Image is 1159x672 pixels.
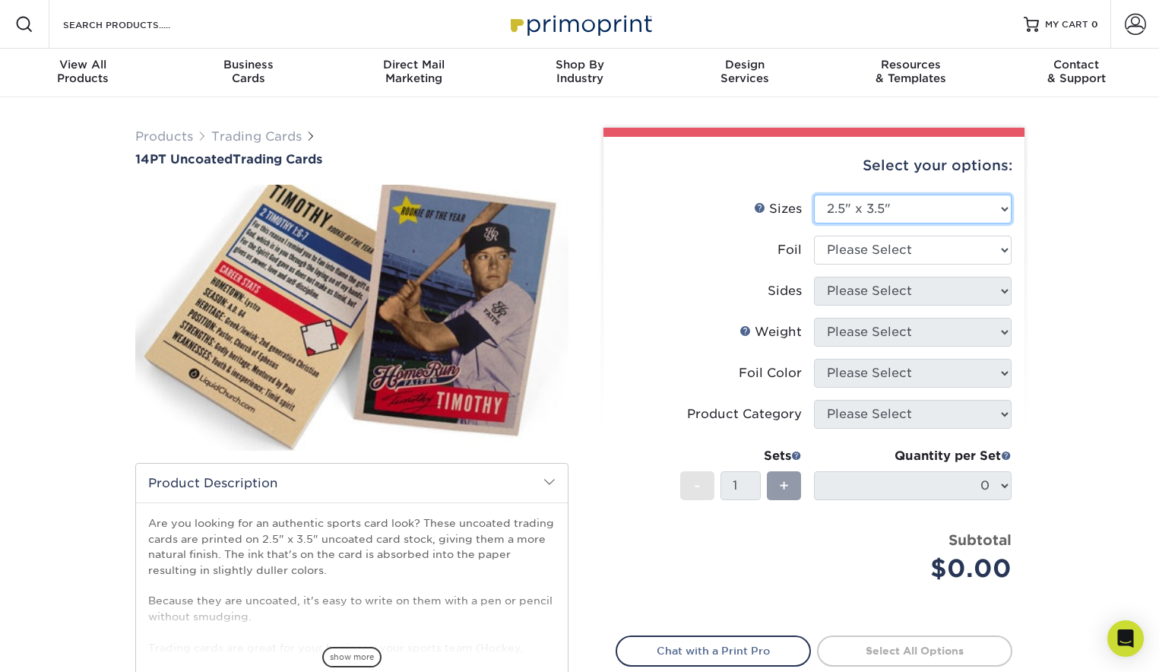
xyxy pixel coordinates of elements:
div: & Support [993,58,1159,85]
span: 14PT Uncoated [135,152,233,166]
span: Direct Mail [331,58,497,71]
div: Foil [777,241,802,259]
span: Business [166,58,331,71]
div: Sizes [754,200,802,218]
a: DesignServices [662,49,828,97]
div: Cards [166,58,331,85]
span: Design [662,58,828,71]
div: Select your options: [616,137,1012,195]
span: Contact [993,58,1159,71]
div: Sides [768,282,802,300]
img: Primoprint [504,8,656,40]
a: BusinessCards [166,49,331,97]
a: Products [135,129,193,144]
div: Sets [680,447,802,465]
span: show more [322,647,382,667]
span: 0 [1091,19,1098,30]
h2: Product Description [136,464,568,502]
h1: Trading Cards [135,152,568,166]
span: Resources [828,58,993,71]
a: Chat with a Print Pro [616,636,811,666]
span: Shop By [497,58,663,71]
a: Trading Cards [211,129,302,144]
a: Resources& Templates [828,49,993,97]
div: $0.00 [825,550,1012,587]
div: Weight [739,323,802,341]
a: Direct MailMarketing [331,49,497,97]
div: Marketing [331,58,497,85]
div: Product Category [687,405,802,423]
span: + [779,474,789,497]
a: Contact& Support [993,49,1159,97]
img: 14PT Uncoated 01 [135,168,568,468]
strong: Subtotal [948,531,1012,548]
div: Quantity per Set [814,447,1012,465]
input: SEARCH PRODUCTS..... [62,15,210,33]
div: & Templates [828,58,993,85]
div: Industry [497,58,663,85]
a: Shop ByIndustry [497,49,663,97]
div: Foil Color [739,364,802,382]
div: Open Intercom Messenger [1107,620,1144,657]
a: 14PT UncoatedTrading Cards [135,152,568,166]
a: Select All Options [817,636,1012,666]
div: Services [662,58,828,85]
span: - [694,474,701,497]
span: MY CART [1045,18,1088,31]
